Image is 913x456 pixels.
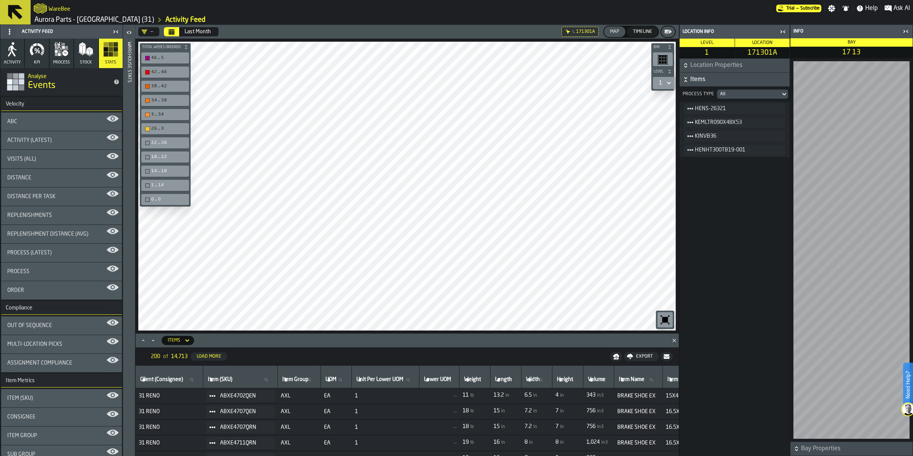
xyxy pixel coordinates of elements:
span: Item (SKU) [7,395,33,401]
span: Location Properties [690,61,788,70]
button: Maximize [139,337,148,344]
div: button-toolbar-undefined [140,51,191,65]
div: button-toolbar-undefined [140,192,191,207]
input: label [463,375,487,385]
div: Title [7,250,116,256]
a: logo-header [140,314,183,329]
input: label [555,375,580,385]
div: 3 ... 3.4 [151,112,187,117]
span: of [163,353,168,360]
label: button-toggle-Show on Map [107,131,119,143]
div: Info [792,29,900,34]
button: button-Export [624,352,659,361]
span: process [53,60,70,65]
div: 0 ... 0 [143,195,188,204]
label: button-toggle-Show on Map [107,354,119,366]
span: 171301A [737,49,788,57]
button: button- [651,68,674,75]
header: Info [790,25,913,38]
label: button-toggle-Notifications [839,5,853,12]
span: 4 [555,392,558,398]
a: link-to-/wh/i/aa2e4adb-2cd5-4688-aa4a-ec82bcf75d46/feed/ed37b2d5-23bf-455b-b30b-f27bc94e48a6 [165,16,206,24]
span: AXL [281,393,318,399]
span: 31 RENO [139,409,200,415]
div: DropdownMenuValue- [141,29,153,35]
div: button-toolbar-undefined [140,122,191,136]
div: 0 ... 0 [151,197,187,202]
div: Title [7,414,116,420]
input: label [586,375,611,385]
div: Title [7,322,116,329]
div: Title [7,341,116,347]
div: Title [7,287,116,293]
span: 15X4 20K PREMIUM W/ABEX 6008 4702Q [666,393,781,399]
div: 2.2 ... 2.6 [143,139,188,147]
div: 1.8 ... 2.2 [143,153,188,161]
span: Activity (Latest) [7,137,52,143]
div: Title [7,194,116,200]
div: Velocity [1,101,29,107]
div: 2.6 ... 3 [143,125,188,133]
span: Level [652,70,666,74]
span: label [557,376,573,383]
button: button-Load More [191,352,227,361]
h3: title-section-Velocity [1,97,122,111]
div: Title [7,231,116,237]
a: link-to-/wh/i/aa2e4adb-2cd5-4688-aa4a-ec82bcf75d46 [34,16,154,24]
label: button-toggle-Show on Map [107,206,119,218]
div: Title [7,433,116,439]
input: label [324,375,348,385]
span: Process (Latest) [7,250,52,256]
label: button-toggle-Show on Map [107,262,119,275]
button: button- [140,43,191,51]
div: DropdownMenuValue-item-set [168,338,180,343]
div: stat-Multi-Location Picks [1,335,122,353]
div: Compliance [1,305,37,311]
span: in3 [597,409,604,414]
span: KEMLTR090X48X53 [695,118,779,127]
label: button-toggle-Show on Map [107,169,119,181]
span: Activity [4,60,21,65]
div: 1 ... 1.4 [151,183,187,188]
button: Select date range [180,24,215,39]
span: 171301A [576,29,595,34]
span: label [464,376,481,383]
div: Title [7,119,116,125]
span: in [560,409,564,414]
span: Location [752,41,772,45]
span: Out of Sequence [7,322,52,329]
button: Close [670,337,679,344]
span: 7.2 [524,408,532,414]
div: Title [7,137,116,143]
span: Total Weeks Ordered [141,45,182,49]
div: button-toolbar-undefined [140,178,191,192]
div: Process Type [681,91,716,97]
div: 2.6 ... 3 [151,126,187,131]
span: ABXE4702QEN [220,393,269,399]
label: button-toggle-Show on Map [107,427,119,439]
input: label [206,375,274,385]
div: Location Info [681,29,777,34]
span: 1 [355,409,416,415]
button: button- [660,352,673,361]
label: button-toggle-Show on Map [107,150,119,162]
div: 3.4 ... 3.8 [151,98,187,103]
div: 4.6 ... 5 [151,55,187,60]
div: title-Events [0,68,123,96]
span: Visits (All) [7,156,36,162]
label: button-toggle-Show on Map [107,244,119,256]
span: Distance per Task [7,194,55,200]
span: FormattedValue [524,408,539,415]
div: button-toolbar-undefined [651,51,674,68]
span: label [356,376,403,383]
div: Title [7,175,116,181]
label: button-toggle-Show on Map [107,408,119,420]
a: logo-header [34,2,47,15]
span: Subscribe [800,6,820,11]
div: stat-Distance per Task [1,187,122,206]
span: KPI [34,60,40,65]
div: Load More [194,354,224,359]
